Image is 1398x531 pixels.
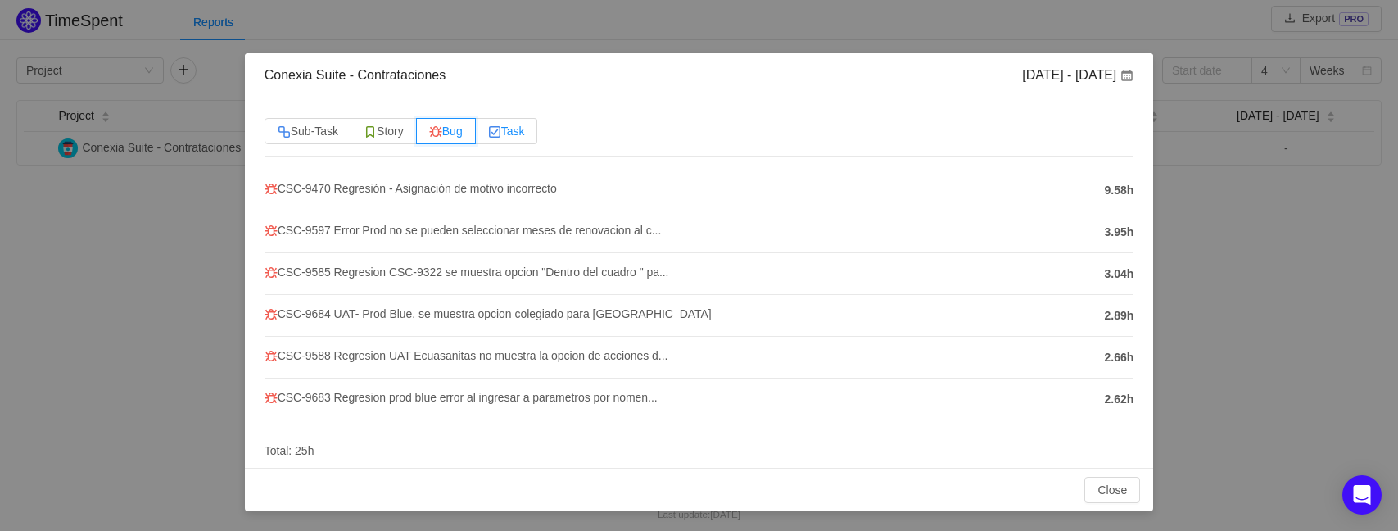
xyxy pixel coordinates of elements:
[265,265,669,279] span: CSC-9585 Regresion CSC-9322 se muestra opcion "Dentro del cuadro " pa...
[265,66,446,84] div: Conexia Suite - Contrataciones
[278,125,338,138] span: Sub-Task
[265,182,557,195] span: CSC-9470 Regresión - Asignación de motivo incorrecto
[265,392,278,405] img: 12373
[265,349,668,362] span: CSC-9588 Regresion UAT Ecuasanitas no muestra la opcion de acciones d...
[1104,265,1133,283] span: 3.04h
[1104,307,1133,324] span: 2.89h
[1022,66,1133,84] div: [DATE] - [DATE]
[429,125,442,138] img: 12373
[364,125,404,138] span: Story
[1104,349,1133,366] span: 2.66h
[278,125,291,138] img: 12386
[1104,391,1133,408] span: 2.62h
[488,125,501,138] img: 12388
[265,183,278,196] img: 12373
[265,266,278,279] img: 12373
[1104,182,1133,199] span: 9.58h
[265,307,712,320] span: CSC-9684 UAT- Prod Blue. se muestra opcion colegiado para [GEOGRAPHIC_DATA]
[265,225,278,238] img: 12373
[265,444,314,457] span: Total: 25h
[364,125,377,138] img: 12385
[265,350,278,363] img: 12373
[1342,475,1382,515] div: Open Intercom Messenger
[1104,224,1133,241] span: 3.95h
[1084,477,1140,503] button: Close
[265,224,662,237] span: CSC-9597 Error Prod no se pueden seleccionar meses de renovacion al c...
[429,125,463,138] span: Bug
[488,125,525,138] span: Task
[265,308,278,321] img: 12373
[265,391,658,404] span: CSC-9683 Regresion prod blue error al ingresar a parametros por nomen...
